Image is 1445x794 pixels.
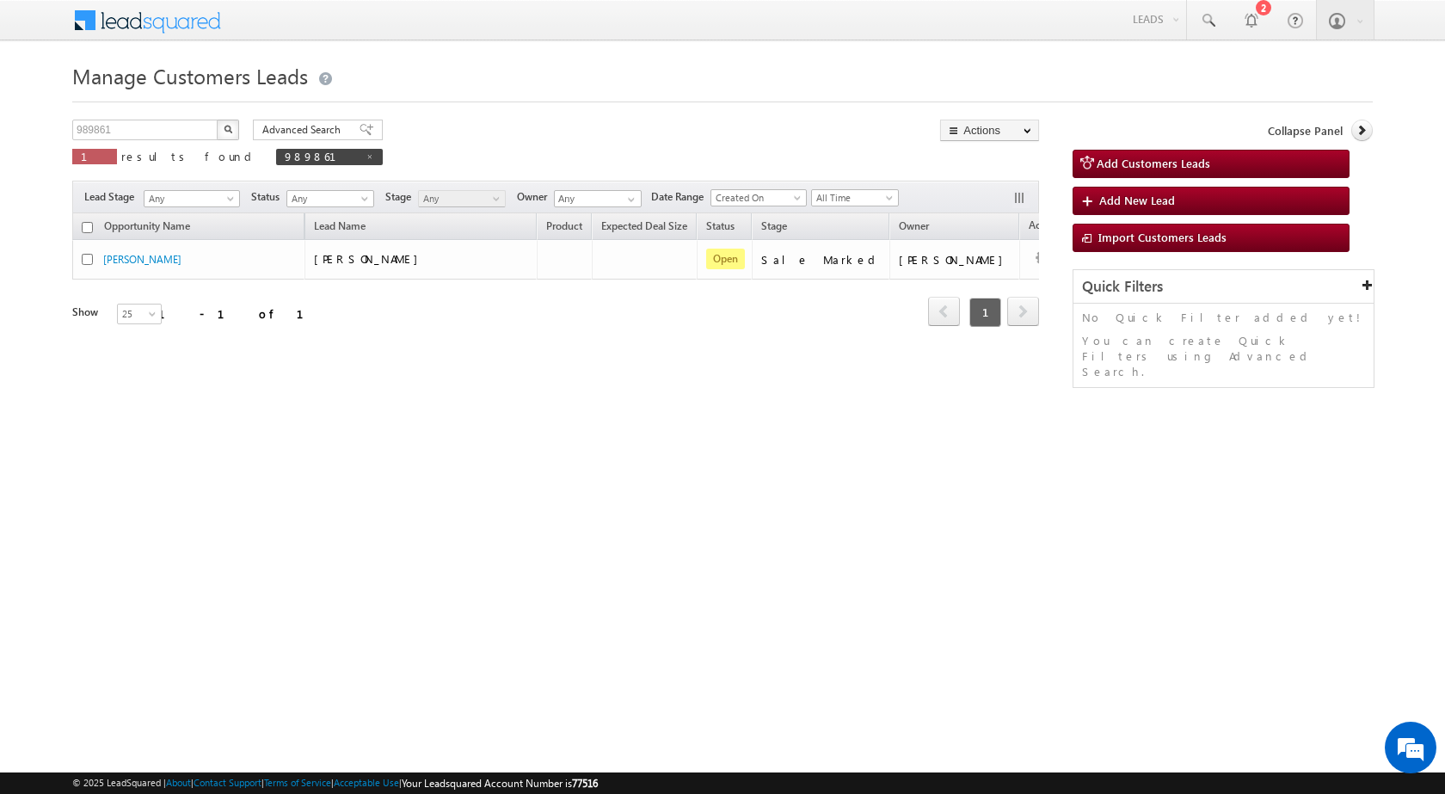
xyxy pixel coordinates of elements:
[144,191,234,206] span: Any
[899,219,929,232] span: Owner
[572,777,598,790] span: 77516
[1268,123,1343,138] span: Collapse Panel
[1007,297,1039,326] span: next
[402,777,598,790] span: Your Leadsquared Account Number is
[81,149,108,163] span: 1
[84,189,141,205] span: Lead Stage
[899,252,1012,268] div: [PERSON_NAME]
[928,299,960,326] a: prev
[1082,310,1365,325] p: No Quick Filter added yet!
[711,190,801,206] span: Created On
[517,189,554,205] span: Owner
[287,191,369,206] span: Any
[940,120,1039,141] button: Actions
[118,306,163,322] span: 25
[1097,156,1210,170] span: Add Customers Leads
[121,149,258,163] span: results found
[166,777,191,788] a: About
[761,252,882,268] div: Sale Marked
[314,251,427,266] span: [PERSON_NAME]
[554,190,642,207] input: Type to Search
[95,217,199,239] a: Opportunity Name
[419,191,501,206] span: Any
[969,298,1001,327] span: 1
[224,125,232,133] img: Search
[117,304,162,324] a: 25
[812,190,894,206] span: All Time
[1082,333,1365,379] p: You can create Quick Filters using Advanced Search.
[264,777,331,788] a: Terms of Service
[334,777,399,788] a: Acceptable Use
[418,190,506,207] a: Any
[698,217,743,239] a: Status
[753,217,796,239] a: Stage
[706,249,745,269] span: Open
[601,219,687,232] span: Expected Deal Size
[72,775,598,791] span: © 2025 LeadSquared | | | | |
[710,189,807,206] a: Created On
[385,189,418,205] span: Stage
[593,217,696,239] a: Expected Deal Size
[285,149,357,163] span: 989861
[103,253,181,266] a: [PERSON_NAME]
[262,122,346,138] span: Advanced Search
[72,62,308,89] span: Manage Customers Leads
[104,219,190,232] span: Opportunity Name
[1020,216,1072,238] span: Actions
[158,304,324,323] div: 1 - 1 of 1
[811,189,899,206] a: All Time
[1098,230,1227,244] span: Import Customers Leads
[286,190,374,207] a: Any
[305,217,374,239] span: Lead Name
[1007,299,1039,326] a: next
[1073,270,1374,304] div: Quick Filters
[761,219,787,232] span: Stage
[651,189,710,205] span: Date Range
[251,189,286,205] span: Status
[546,219,582,232] span: Product
[82,222,93,233] input: Check all records
[618,191,640,208] a: Show All Items
[72,305,103,320] div: Show
[144,190,240,207] a: Any
[194,777,261,788] a: Contact Support
[928,297,960,326] span: prev
[1099,193,1175,207] span: Add New Lead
